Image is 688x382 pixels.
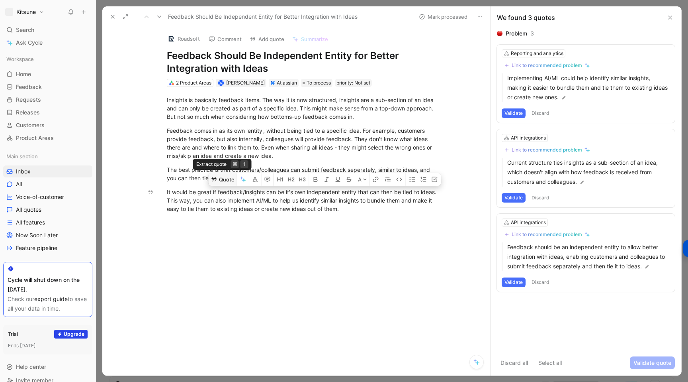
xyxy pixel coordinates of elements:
[16,121,45,129] span: Customers
[34,295,68,302] a: export guide
[6,152,38,160] span: Main section
[307,79,331,87] span: To process
[512,231,582,238] div: Link to recommended problem
[167,188,442,213] div: It would be great if feedback/insights can be it's own independent entity that can then be tied t...
[3,132,92,144] a: Product Areas
[579,179,585,185] img: pen.svg
[3,94,92,106] a: Requests
[529,278,552,287] button: Discard
[16,70,31,78] span: Home
[205,33,245,45] button: Comment
[54,330,88,339] button: Upgrade
[16,83,42,91] span: Feedback
[8,330,18,338] div: Trial
[356,173,369,186] button: A
[8,294,88,313] div: Check our to save all your data in time.
[529,193,552,203] button: Discard
[502,230,593,239] button: Link to recommended problem
[3,361,92,373] div: Help center
[167,165,442,182] div: The best practice is that customers/colleagues can submit feedback seperately, similar to ideas, ...
[502,61,593,70] button: Link to recommended problem
[16,108,40,116] span: Releases
[168,12,358,22] span: Feedback Should Be Independent Entity for Better Integration with Ideas
[246,33,288,45] button: Add quote
[3,37,92,49] a: Ask Cycle
[16,96,41,104] span: Requests
[512,62,582,69] div: Link to recommended problem
[16,244,57,252] span: Feature pipeline
[219,81,223,85] div: K
[176,79,211,87] div: 2 Product Areas
[3,24,92,36] div: Search
[529,108,552,118] button: Discard
[167,126,442,160] div: Feedback comes in as its own 'entity', without being tied to a specific idea. For example, custom...
[502,193,526,203] button: Validate
[167,49,442,75] h1: Feedback Should Be Independent Entity for Better Integration with Ideas
[167,35,175,43] img: logo
[301,35,328,43] span: Summarize
[6,55,34,63] span: Workspace
[3,165,92,177] a: Inbox
[16,8,36,16] h1: Kitsune
[16,193,64,201] span: Voice-of-customer
[497,356,532,369] button: Discard all
[3,53,92,65] div: Workspace
[507,242,670,271] p: Feedback should be an independent entity to allow better integration with ideas, enabling custome...
[16,363,46,370] span: Help center
[506,29,527,38] div: Problem
[167,96,442,121] div: Insights is basically feedback items. The way it is now structured, insights are a sub-section of...
[507,158,670,187] p: Current structure ties insights as a sub-section of an idea, which doesn't align with how feedbac...
[3,119,92,131] a: Customers
[535,356,565,369] button: Select all
[16,167,31,175] span: Inbox
[502,108,526,118] button: Validate
[164,33,203,45] button: logoRoadsoft
[16,206,41,214] span: All quotes
[3,178,92,190] a: All
[3,204,92,216] a: All quotes
[511,49,563,57] div: Reporting and analytics
[8,275,88,294] div: Cycle will shut down on the [DATE].
[289,33,332,45] button: Summarize
[507,73,670,102] p: Implementing AI/ML could help identify similar insights, making it easier to bundle them and tie ...
[497,31,502,36] img: 🔴
[301,79,332,87] div: To process
[16,231,58,239] span: Now Soon Later
[3,68,92,80] a: Home
[3,106,92,118] a: Releases
[3,81,92,93] a: Feedback
[3,6,46,18] button: Kitsune
[8,342,88,350] div: Ends [DATE]
[415,11,471,22] button: Mark processed
[335,79,372,87] button: priority: Not set
[561,95,567,100] img: pen.svg
[3,150,92,162] div: Main section
[630,356,675,369] button: Validate quote
[3,217,92,228] a: All features
[511,134,546,142] div: API integrations
[16,25,34,35] span: Search
[16,180,22,188] span: All
[3,150,92,254] div: Main sectionInboxAllVoice-of-customerAll quotesAll featuresNow Soon LaterFeature pipeline
[511,219,546,226] div: API integrations
[3,191,92,203] a: Voice-of-customer
[3,229,92,241] a: Now Soon Later
[644,264,650,270] img: pen.svg
[502,145,593,155] button: Link to recommended problem
[226,80,265,86] span: [PERSON_NAME]
[209,173,237,186] button: Quote
[497,13,555,22] div: We found 3 quotes
[530,29,534,38] div: 3
[16,219,45,226] span: All features
[512,147,582,153] div: Link to recommended problem
[277,79,297,87] div: Atlassian
[16,134,54,142] span: Product Areas
[16,38,43,47] span: Ask Cycle
[502,278,526,287] button: Validate
[3,242,92,254] a: Feature pipeline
